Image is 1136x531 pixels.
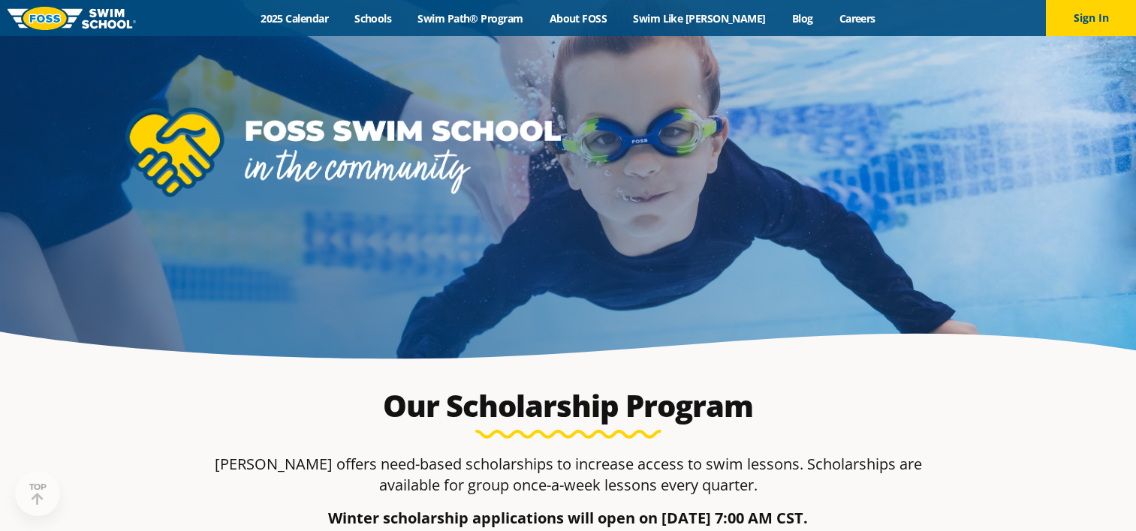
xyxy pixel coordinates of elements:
[342,11,405,25] a: Schools
[214,388,923,424] h2: Our Scholarship Program
[826,11,888,25] a: Careers
[328,508,808,528] strong: Winter scholarship applications will open on [DATE] 7:00 AM CST.
[214,454,923,496] p: [PERSON_NAME] offers need-based scholarships to increase access to swim lessons. Scholarships are...
[8,7,136,30] img: FOSS Swim School Logo
[405,11,536,25] a: Swim Path® Program
[29,482,47,505] div: TOP
[620,11,779,25] a: Swim Like [PERSON_NAME]
[536,11,620,25] a: About FOSS
[248,11,342,25] a: 2025 Calendar
[779,11,826,25] a: Blog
